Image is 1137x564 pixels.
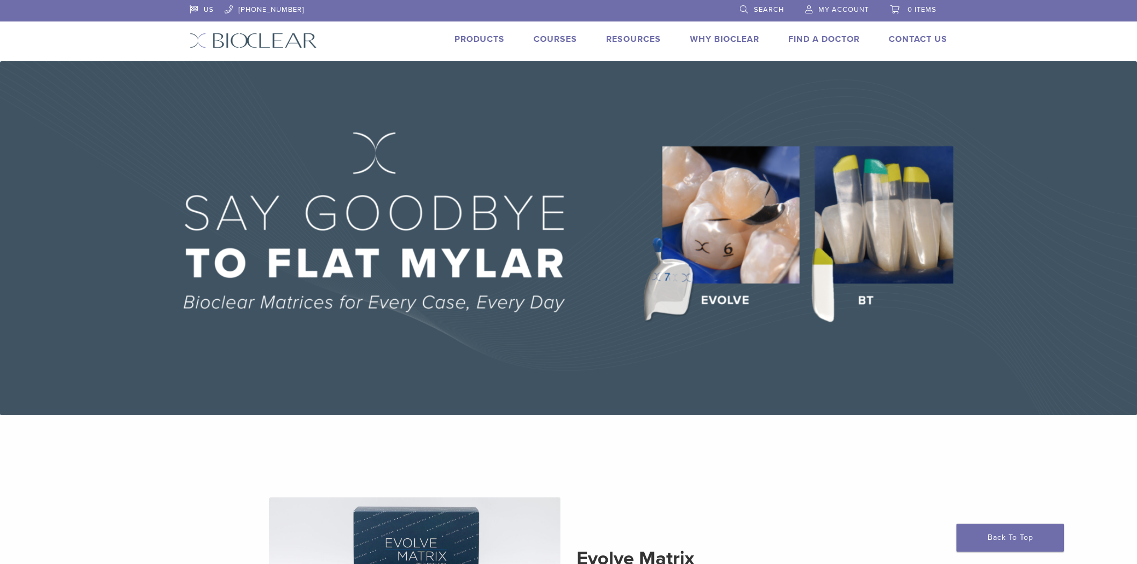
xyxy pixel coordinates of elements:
a: Products [455,34,505,45]
img: Bioclear [190,33,317,48]
span: Search [754,5,784,14]
span: My Account [818,5,869,14]
a: Contact Us [889,34,947,45]
a: Resources [606,34,661,45]
a: Courses [534,34,577,45]
a: Why Bioclear [690,34,759,45]
span: 0 items [908,5,937,14]
a: Find A Doctor [788,34,860,45]
a: Back To Top [956,524,1064,552]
